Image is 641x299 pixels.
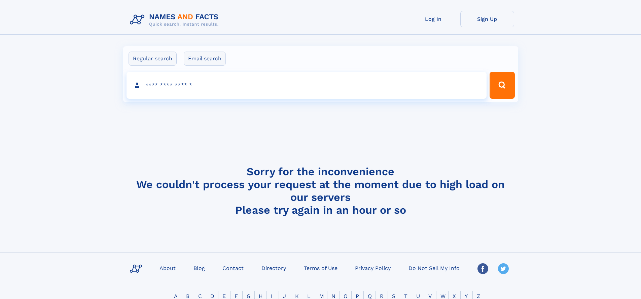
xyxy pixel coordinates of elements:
a: Do Not Sell My Info [406,263,462,273]
button: Search Button [490,72,514,99]
label: Regular search [129,52,177,66]
a: Directory [259,263,289,273]
a: Blog [191,263,208,273]
img: Facebook [477,263,488,274]
a: Contact [220,263,246,273]
img: Twitter [498,263,509,274]
img: Logo Names and Facts [127,11,224,29]
a: Privacy Policy [352,263,393,273]
label: Email search [184,52,226,66]
input: search input [127,72,487,99]
a: About [157,263,178,273]
a: Terms of Use [301,263,340,273]
a: Sign Up [460,11,514,27]
a: Log In [406,11,460,27]
h4: Sorry for the inconvenience We couldn't process your request at the moment due to high load on ou... [127,165,514,216]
